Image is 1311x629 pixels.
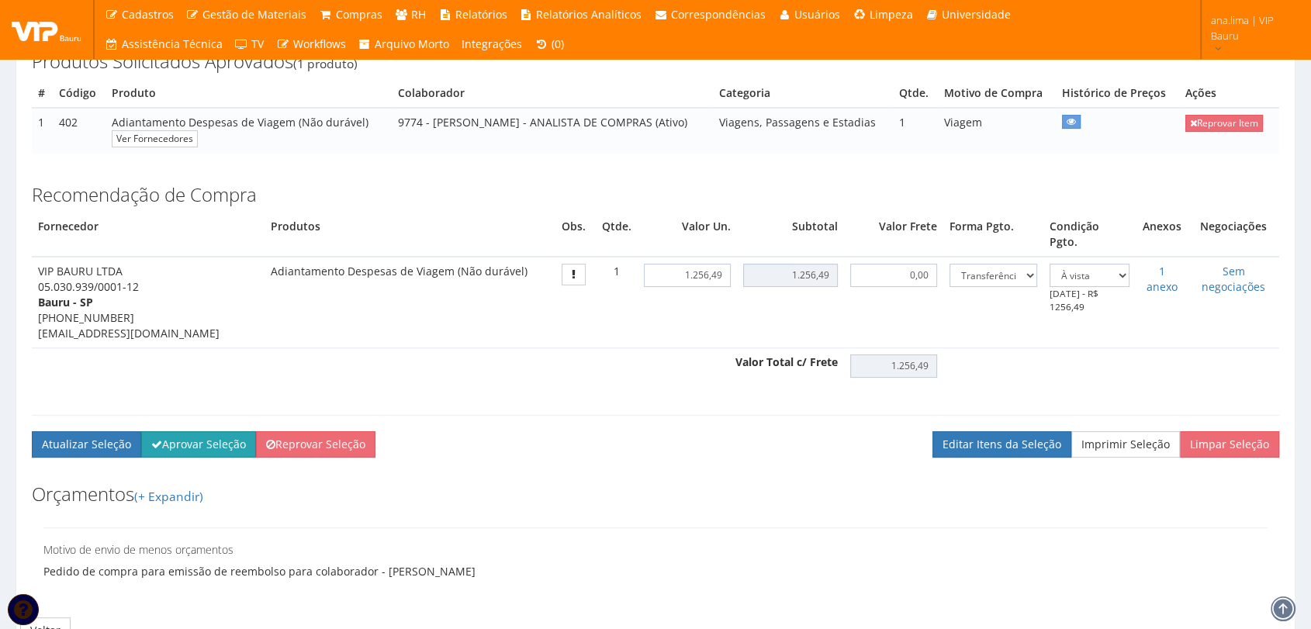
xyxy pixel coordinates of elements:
th: Anexos [1136,213,1188,257]
th: Ações [1179,79,1279,108]
button: Limpar Seleção [1180,431,1279,458]
th: Negociações [1188,213,1279,257]
th: # [32,79,53,108]
a: Arquivo Morto [352,29,456,59]
p: Pedido de compra para emissão de reembolso para colaborador - [PERSON_NAME] [43,564,1268,579]
td: 1 [32,108,53,153]
a: Workflows [270,29,352,59]
td: 402 [53,108,106,153]
span: Assistência Técnica [122,36,223,51]
span: Compras [336,7,382,22]
th: Valor Frete [844,213,943,257]
th: Produto [106,79,392,108]
strong: Bauru - SP [38,295,93,309]
th: Obs. [555,213,596,257]
th: Qtde. [596,213,638,257]
span: (0) [552,36,564,51]
span: ana.lima | VIP Bauru [1211,12,1291,43]
span: Arquivo Morto [375,36,449,51]
span: Usuários [794,7,840,22]
a: (+ Expandir) [134,488,203,505]
h5: Motivo de envio de menos orçamentos [43,544,1268,555]
th: Subtotal [737,213,844,257]
td: Adiantamento Despesas de Viagem (Não durável) [265,257,555,347]
th: Forma Pgto. [943,213,1043,257]
th: Condição Pgto. [1043,213,1136,257]
a: Imprimir Seleção [1071,431,1180,458]
th: Categoria do Produto [713,79,893,108]
a: (0) [528,29,570,59]
span: Relatórios [455,7,507,22]
td: 9774 - [PERSON_NAME] - ANALISTA DE COMPRAS (Ativo) [392,108,713,153]
th: Quantidade [893,79,937,108]
a: Editar Itens da Seleção [932,431,1071,458]
th: Motivo de Compra [937,79,1055,108]
td: Viagens, Passagens e Estadias [713,108,893,153]
a: Reprovar Item [1185,115,1263,131]
span: Limpeza [870,7,913,22]
h3: Orçamentos [32,484,1279,504]
span: TV [251,36,264,51]
button: Aprovar Seleção [141,431,256,458]
span: RH [411,7,426,22]
td: Viagem [937,108,1055,153]
a: 1 anexo [1147,264,1178,294]
a: Reprovar Seleção [256,431,375,458]
img: logo [12,18,81,41]
th: Produtos [265,213,555,257]
span: Correspondências [671,7,766,22]
th: Valor Un. [638,213,737,257]
span: Relatórios Analíticos [536,7,642,22]
a: Ver Fornecedores [112,130,198,147]
span: Cadastros [122,7,174,22]
span: Universidade [942,7,1011,22]
th: Valor Total c/ Frete [32,347,844,384]
span: Gestão de Materiais [202,7,306,22]
span: Integrações [462,36,522,51]
small: (1 produto) [293,55,358,72]
span: Workflows [293,36,346,51]
a: Assistência Técnica [99,29,229,59]
th: Histórico de Preços [1056,79,1180,108]
small: [DATE] - R$ 1256,49 [1050,287,1098,313]
th: Fornecedor [32,213,265,257]
th: Colaborador [392,79,713,108]
a: Sem negociações [1202,264,1265,294]
span: Adiantamento Despesas de Viagem (Não durável) [112,115,368,130]
a: TV [229,29,271,59]
button: Atualizar Seleção [32,431,141,458]
h3: Produtos Solicitados Aprovados [32,51,1279,71]
th: Código [53,79,106,108]
h3: Recomendação de Compra [32,185,1279,205]
td: 1 [596,257,638,347]
td: 1 [893,108,937,153]
a: Integrações [455,29,528,59]
td: VIP BAURU LTDA 05.030.939/0001-12 [PHONE_NUMBER] [EMAIL_ADDRESS][DOMAIN_NAME] [32,257,265,347]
